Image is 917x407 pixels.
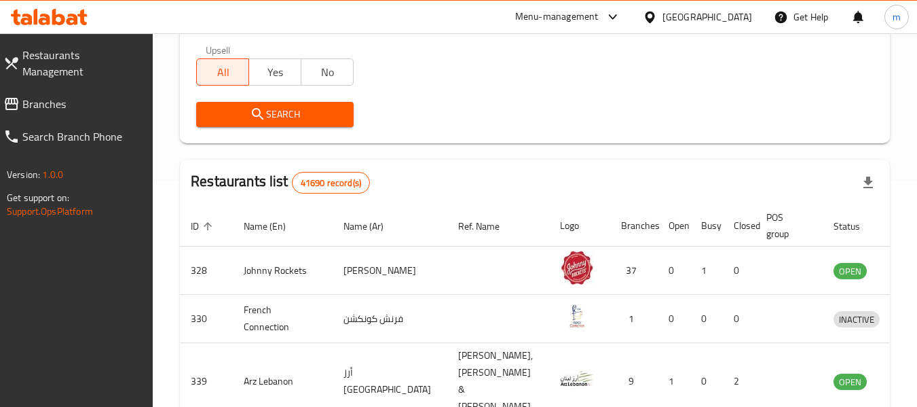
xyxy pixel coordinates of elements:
td: 0 [658,295,690,343]
span: OPEN [834,374,867,390]
td: 328 [180,247,233,295]
span: Restaurants Management [22,47,143,79]
img: Johnny Rockets [560,251,594,285]
td: Johnny Rockets [233,247,333,295]
span: Get support on: [7,189,69,207]
div: Menu-management [515,9,599,25]
span: m [893,10,901,24]
td: 0 [690,295,723,343]
h2: Restaurants list [191,171,370,194]
span: Name (Ar) [343,218,401,234]
th: Branches [610,205,658,247]
td: 1 [690,247,723,295]
span: Branches [22,96,143,112]
th: Logo [549,205,610,247]
span: Yes [255,63,296,82]
span: 1.0.0 [42,166,63,183]
td: 0 [658,247,690,295]
span: Ref. Name [458,218,517,234]
td: 0 [723,295,755,343]
img: Arz Lebanon [560,361,594,395]
div: Export file [852,166,884,199]
span: OPEN [834,264,867,279]
th: Closed [723,205,755,247]
td: 330 [180,295,233,343]
th: Open [658,205,690,247]
div: OPEN [834,374,867,390]
td: 0 [723,247,755,295]
img: French Connection [560,299,594,333]
td: فرنش كونكشن [333,295,447,343]
label: Upsell [206,45,231,54]
div: Total records count [292,172,370,194]
td: 37 [610,247,658,295]
th: Busy [690,205,723,247]
span: ID [191,218,217,234]
div: INACTIVE [834,311,880,328]
button: Search [196,102,353,127]
span: 41690 record(s) [293,177,369,190]
a: Support.OpsPlatform [7,202,93,220]
button: All [196,58,249,86]
span: Name (En) [244,218,303,234]
span: INACTIVE [834,312,880,328]
span: Version: [7,166,40,183]
span: No [307,63,348,82]
td: French Connection [233,295,333,343]
span: POS group [766,209,806,242]
button: Yes [248,58,301,86]
span: Search Branch Phone [22,128,143,145]
span: Search [207,106,342,123]
div: [GEOGRAPHIC_DATA] [662,10,752,24]
span: Status [834,218,878,234]
span: All [202,63,244,82]
button: No [301,58,354,86]
td: [PERSON_NAME] [333,247,447,295]
td: 1 [610,295,658,343]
